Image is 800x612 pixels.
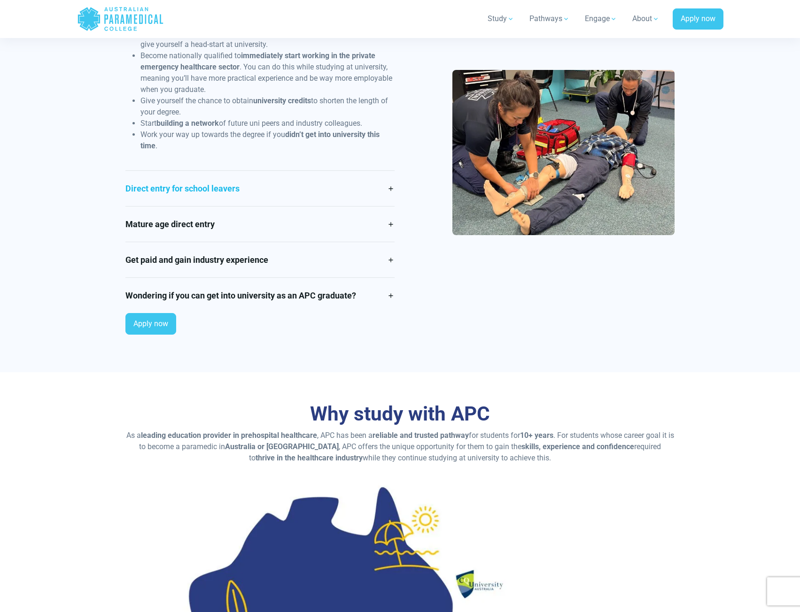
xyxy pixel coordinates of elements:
strong: reliable and trusted pathway [373,431,469,440]
span: of future uni peers and industry colleagues. [219,119,362,128]
span: Start [140,119,156,128]
a: Apply now [125,313,176,335]
strong: leading education provider [141,431,231,440]
span: . You can do this while studying at university, meaning you’ll have more practical experience and... [140,62,392,94]
a: Australian Paramedical College [77,4,164,34]
b: university credits [253,96,311,105]
a: Engage [579,6,623,32]
a: Pathways [524,6,575,32]
span: . [155,141,157,150]
b: immediately start working in the private emergency healthcare sector [140,51,375,71]
strong: Australia or [GEOGRAPHIC_DATA] [225,442,339,451]
strong: in prehospital healthcare [233,431,317,440]
span: Become nationally qualified to [140,51,241,60]
span: Give yourself the chance to obtain [140,96,253,105]
h3: Why study with APC [125,402,675,426]
a: Get paid and gain industry experience [125,242,395,277]
strong: thrive in the healthcare industry [256,453,363,462]
a: About [627,6,665,32]
a: Direct entry for school leavers [125,171,395,206]
a: Mature age direct entry [125,207,395,242]
a: Apply now [673,8,723,30]
b: building a network [156,119,219,128]
strong: 10+ years [520,431,553,440]
a: Wondering if you can get into university as an APC graduate? [125,278,395,313]
a: Study [482,6,520,32]
p: As a , APC has been a for students for . For students whose career goal it is to become a paramed... [125,430,675,464]
span: Work your way up towards the degree if you [140,130,285,139]
strong: skills, experience and confidence [521,442,634,451]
